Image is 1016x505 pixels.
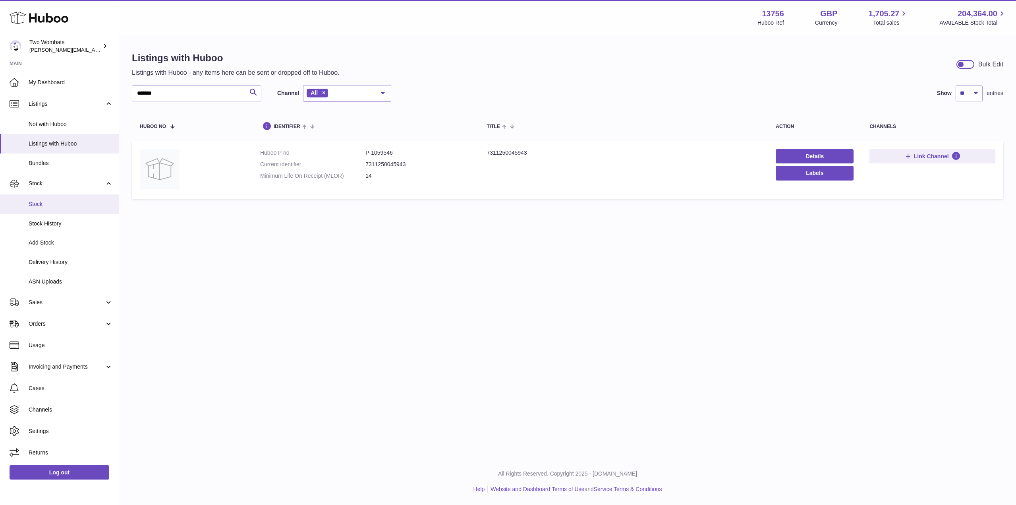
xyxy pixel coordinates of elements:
span: Channels [29,406,113,414]
span: Listings [29,100,104,108]
span: identifier [274,124,300,129]
span: All [311,89,318,96]
p: All Rights Reserved. Copyright 2025 - [DOMAIN_NAME] [126,470,1010,478]
a: Service Terms & Conditions [594,486,662,492]
span: Stock [29,200,113,208]
span: AVAILABLE Stock Total [939,19,1006,27]
span: 204,364.00 [958,8,997,19]
div: channels [869,124,995,129]
span: 1,705.27 [869,8,900,19]
a: Details [776,149,854,163]
span: Huboo no [140,124,166,129]
button: Labels [776,166,854,180]
a: Website and Dashboard Terms of Use [491,486,584,492]
p: Listings with Huboo - any items here can be sent or dropped off to Huboo. [132,68,340,77]
span: Returns [29,449,113,456]
dd: 7311250045943 [365,161,471,168]
span: title [487,124,500,129]
img: 7311250045943 [140,149,180,189]
a: 1,705.27 Total sales [869,8,909,27]
span: Not with Huboo [29,120,113,128]
span: Link Channel [914,153,949,160]
span: Delivery History [29,258,113,266]
span: Usage [29,342,113,349]
span: Cases [29,385,113,392]
label: Show [937,89,952,97]
button: Link Channel [869,149,995,163]
span: Sales [29,299,104,306]
strong: GBP [820,8,837,19]
dd: 14 [365,172,471,180]
dt: Minimum Life On Receipt (MLOR) [260,172,365,180]
div: Currency [815,19,838,27]
span: [PERSON_NAME][EMAIL_ADDRESS][PERSON_NAME][DOMAIN_NAME] [29,47,202,53]
span: entries [987,89,1003,97]
div: Bulk Edit [978,60,1003,69]
h1: Listings with Huboo [132,52,340,64]
a: Help [473,486,485,492]
div: action [776,124,854,129]
span: Settings [29,427,113,435]
strong: 13756 [762,8,784,19]
dt: Current identifier [260,161,365,168]
span: ASN Uploads [29,278,113,286]
span: Listings with Huboo [29,140,113,148]
span: Invoicing and Payments [29,363,104,371]
span: Bundles [29,159,113,167]
div: Two Wombats [29,39,101,54]
dt: Huboo P no [260,149,365,157]
span: Total sales [873,19,908,27]
span: Add Stock [29,239,113,247]
div: Huboo Ref [757,19,784,27]
li: and [488,486,662,493]
div: 7311250045943 [487,149,760,157]
span: Stock [29,180,104,187]
img: philip.carroll@twowombats.com [10,40,21,52]
dd: P-1059546 [365,149,471,157]
a: 204,364.00 AVAILABLE Stock Total [939,8,1006,27]
span: My Dashboard [29,79,113,86]
span: Stock History [29,220,113,227]
a: Log out [10,465,109,480]
label: Channel [277,89,299,97]
span: Orders [29,320,104,328]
